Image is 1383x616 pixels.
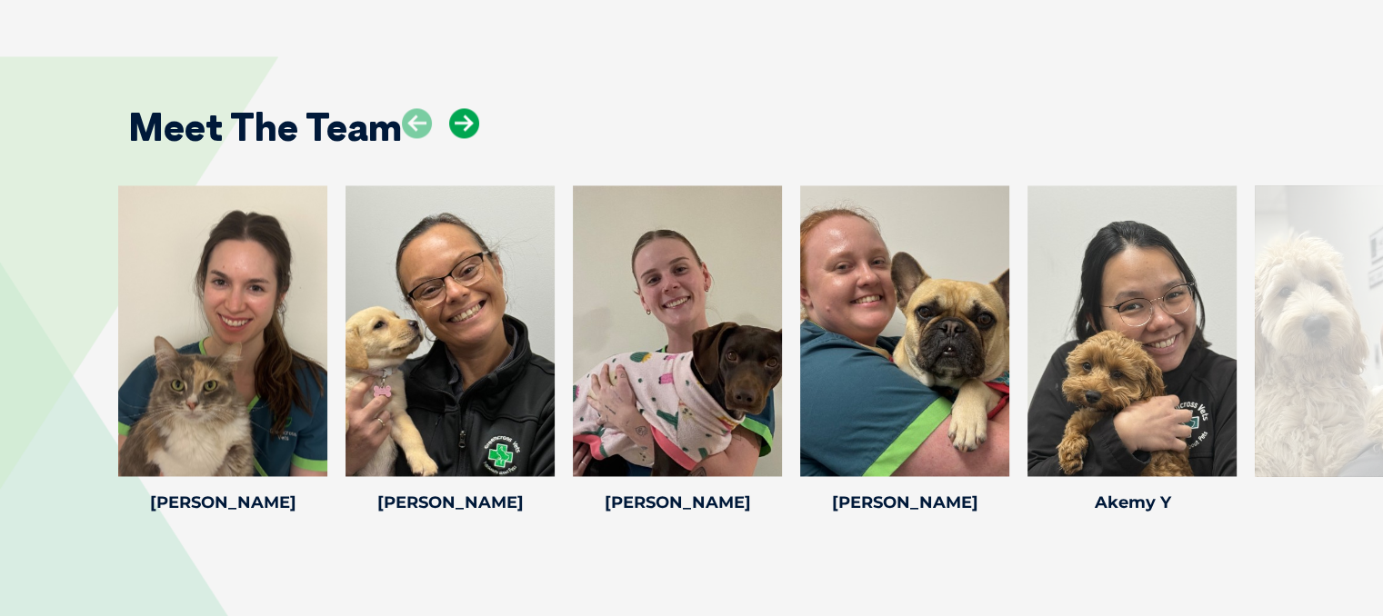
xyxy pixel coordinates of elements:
[118,494,327,511] h4: [PERSON_NAME]
[1027,494,1237,511] h4: Akemy Y
[800,494,1009,511] h4: [PERSON_NAME]
[128,108,402,146] h2: Meet The Team
[346,494,555,511] h4: [PERSON_NAME]
[573,494,782,511] h4: [PERSON_NAME]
